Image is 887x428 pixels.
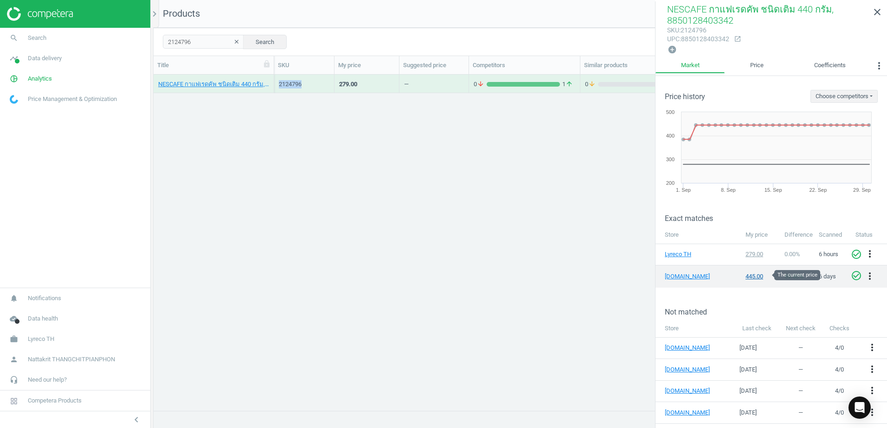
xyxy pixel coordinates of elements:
span: Price Management & Optimization [28,95,117,103]
a: open_in_new [729,35,741,44]
span: 0 [474,80,487,88]
i: more_vert [874,60,885,71]
button: more_vert [864,248,875,260]
tspan: 29. Sep [853,187,871,193]
div: Competitors [473,61,576,69]
i: close [872,6,883,18]
div: : 2124796 [667,26,729,35]
h3: Exact matches [665,214,887,223]
tspan: 8. Sep [721,187,736,193]
div: : 8850128403342 [667,35,729,44]
span: [DATE] [739,344,757,351]
text: 300 [666,157,675,162]
th: Checks [823,320,856,337]
span: Products [163,8,200,19]
td: — [778,380,823,402]
th: Store [656,226,741,244]
th: Next check [778,320,823,337]
div: Open Intercom Messenger [848,397,871,419]
a: [DOMAIN_NAME] [665,272,711,281]
tspan: 15. Sep [765,187,782,193]
span: Data delivery [28,54,62,63]
span: Lyreco TH [28,335,54,343]
span: sku [667,26,679,34]
i: more_vert [864,271,875,282]
i: arrow_downward [588,80,596,88]
div: My price [338,61,395,69]
i: check_circle_outline [851,249,862,260]
span: 1 [560,80,575,88]
div: The current price [774,270,820,280]
a: Price [725,58,789,74]
button: more_vert [867,407,878,419]
i: open_in_new [734,35,741,43]
i: arrow_downward [477,80,484,88]
i: arrow_upward [566,80,573,88]
td: — [778,337,823,359]
i: more_vert [867,364,878,375]
i: more_vert [867,342,878,353]
button: more_vert [867,364,878,376]
tspan: 22. Sep [809,187,827,193]
a: [DOMAIN_NAME] [665,344,720,352]
i: add_circle [668,45,677,54]
span: upc [667,35,680,43]
div: grid [154,75,887,403]
a: [DOMAIN_NAME] [665,387,720,395]
a: [DOMAIN_NAME] [665,409,720,417]
i: check_circle_outline [851,270,862,281]
text: 400 [666,133,675,138]
img: wGWNvw8QSZomAAAAABJRU5ErkJggg== [10,95,18,104]
span: [DATE] [739,409,757,416]
i: more_vert [867,385,878,396]
i: notifications [5,290,23,307]
input: SKU/Title search [163,35,244,49]
span: [DATE] [739,387,757,394]
text: 200 [666,180,675,186]
a: NESCAFE กาแฟเรดคัพ ชนิดเติม 440 กรัม, 8850128403342 [158,80,269,88]
button: more_vert [867,385,878,397]
h3: Price history [665,92,705,101]
span: 0.00 % [784,251,800,258]
span: NESCAFE กาแฟเรดคัพ ชนิดเติม 440 กรัม, 8850128403342 [667,4,834,26]
span: Nattakrit THANGCHITPIANPHON [28,355,115,364]
div: SKU [278,61,330,69]
div: Similar products [584,61,674,69]
td: — [778,359,823,381]
a: Coefficients [789,58,871,74]
span: 0 [585,80,598,88]
span: Data health [28,315,58,323]
span: [DATE] [739,366,757,373]
i: more_vert [867,407,878,418]
i: pie_chart_outlined [5,70,23,88]
button: clear [230,36,244,49]
th: Difference [780,226,814,244]
button: more_vert [864,271,875,283]
i: headset_mic [5,371,23,389]
th: Last check [735,320,778,337]
div: — [404,80,409,92]
button: more_vert [867,342,878,354]
th: My price [741,226,780,244]
div: 2124796 [279,80,329,88]
i: more_vert [864,248,875,259]
i: chevron_right [149,8,160,19]
a: Lyreco TH [665,250,711,258]
th: Status [851,226,887,244]
button: Search [243,35,287,49]
i: work [5,330,23,348]
i: search [5,29,23,47]
a: [DOMAIN_NAME] [665,365,720,374]
th: Store [656,320,735,337]
td: 4 / 0 [823,359,856,381]
div: Suggested price [403,61,465,69]
button: more_vert [871,58,887,76]
div: Title [157,61,270,69]
th: Scanned [814,226,851,244]
button: add_circle [667,44,677,55]
tspan: 1. Sep [676,187,691,193]
img: ajHJNr6hYgQAAAAASUVORK5CYII= [7,7,73,21]
i: person [5,351,23,368]
span: Analytics [28,75,52,83]
span: Competera Products [28,397,82,405]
